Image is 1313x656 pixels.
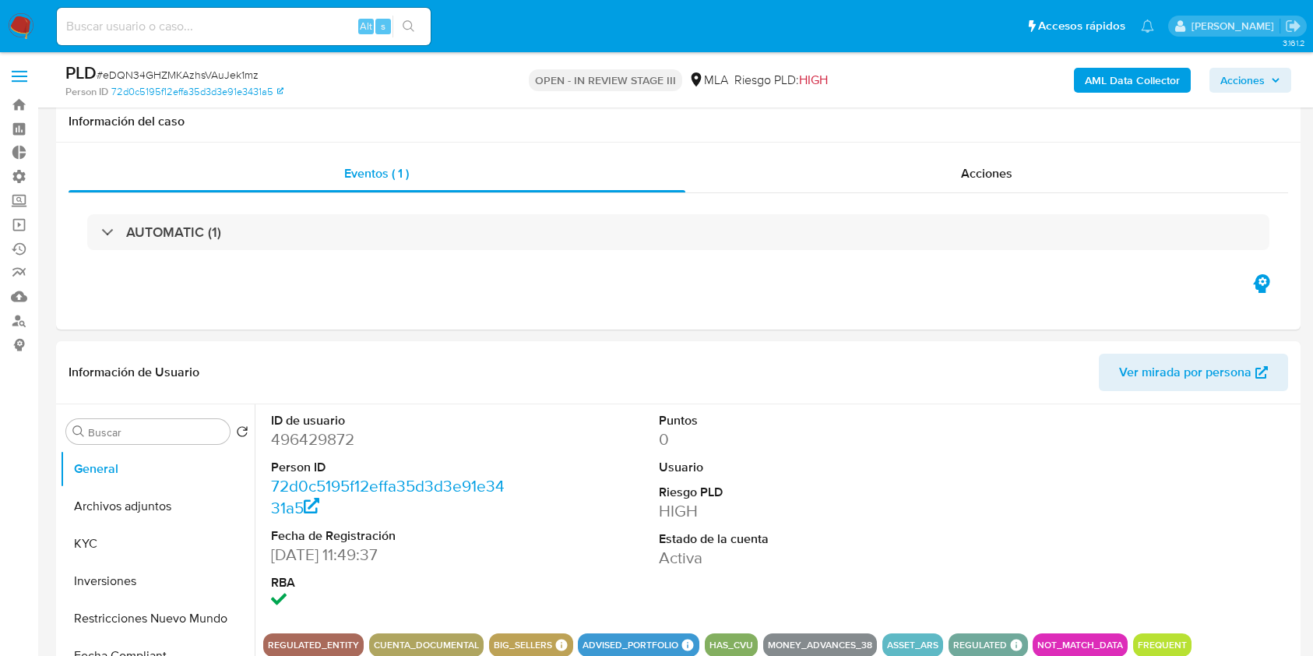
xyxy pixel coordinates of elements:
[72,425,85,438] button: Buscar
[734,72,828,89] span: Riesgo PLD:
[659,500,902,522] dd: HIGH
[659,484,902,501] dt: Riesgo PLD
[88,425,224,439] input: Buscar
[1209,68,1291,93] button: Acciones
[69,114,1288,129] h1: Información del caso
[271,474,505,519] a: 72d0c5195f12effa35d3d3e91e3431a5
[271,429,514,450] dd: 496429872
[60,600,255,637] button: Restricciones Nuevo Mundo
[69,365,199,380] h1: Información de Usuario
[1119,354,1251,391] span: Ver mirada por persona
[529,69,682,91] p: OPEN - IN REVIEW STAGE III
[65,60,97,85] b: PLD
[60,488,255,525] button: Archivos adjuntos
[87,214,1269,250] div: AUTOMATIC (1)
[799,71,828,89] span: HIGH
[392,16,424,37] button: search-icon
[65,85,108,99] b: Person ID
[659,547,902,569] dd: Activa
[126,224,221,241] h3: AUTOMATIC (1)
[1220,68,1265,93] span: Acciones
[60,450,255,488] button: General
[659,459,902,476] dt: Usuario
[271,459,514,476] dt: Person ID
[271,527,514,545] dt: Fecha de Registración
[271,544,514,566] dd: [DATE] 11:49:37
[236,425,248,443] button: Volver al orden por defecto
[1074,68,1191,93] button: AML Data Collector
[111,85,283,99] a: 72d0c5195f12effa35d3d3e91e3431a5
[60,563,255,600] button: Inversiones
[60,525,255,563] button: KYC
[659,412,902,429] dt: Puntos
[1141,19,1154,33] a: Notificaciones
[1038,18,1125,34] span: Accesos rápidos
[659,429,902,450] dd: 0
[360,19,372,34] span: Alt
[659,531,902,548] dt: Estado de la cuenta
[688,72,728,89] div: MLA
[271,412,514,429] dt: ID de usuario
[1099,354,1288,391] button: Ver mirada por persona
[1192,19,1280,34] p: andres.vilosio@mercadolibre.com
[381,19,385,34] span: s
[344,164,409,182] span: Eventos ( 1 )
[57,16,431,37] input: Buscar usuario o caso...
[1085,68,1180,93] b: AML Data Collector
[271,574,514,591] dt: RBA
[97,67,259,83] span: # eDQN34GHZMKAzhsVAuJek1mz
[961,164,1012,182] span: Acciones
[1285,18,1301,34] a: Salir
